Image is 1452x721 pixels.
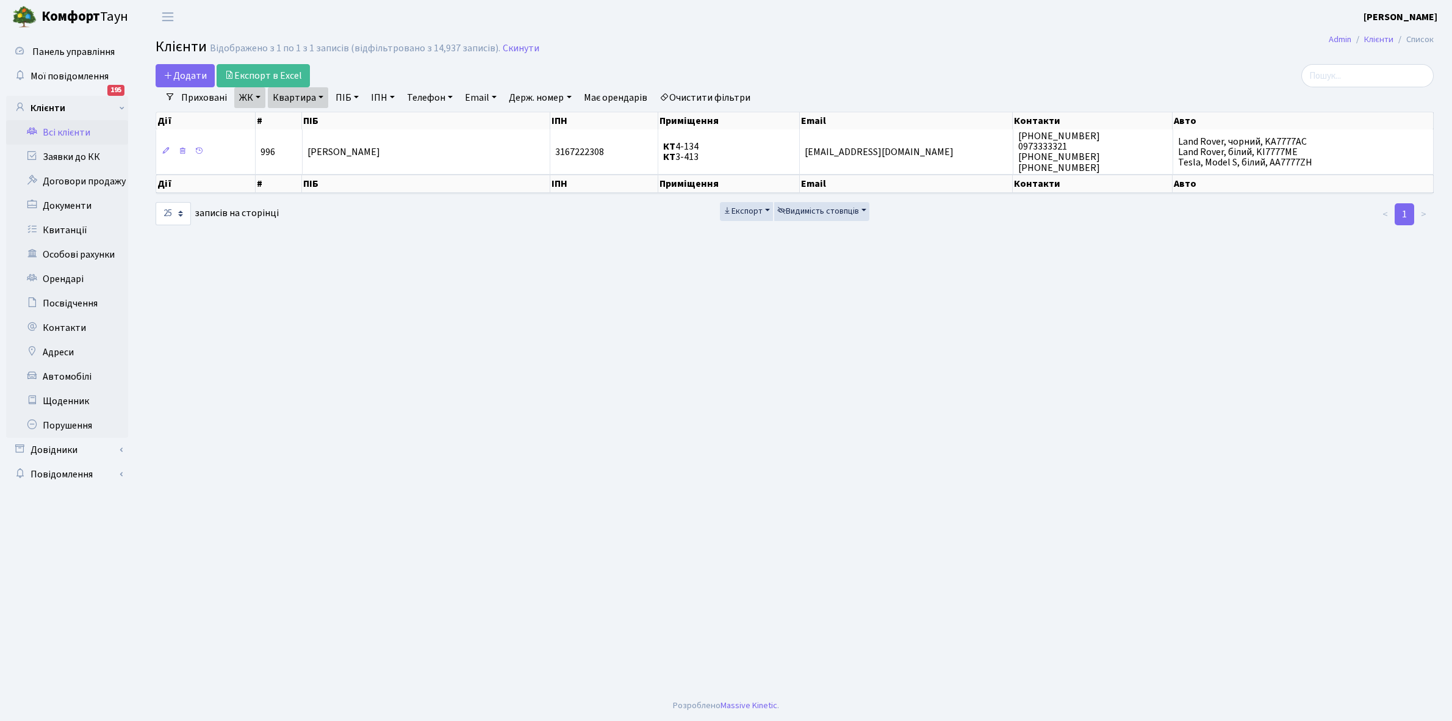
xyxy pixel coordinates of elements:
[217,64,310,87] a: Експорт в Excel
[210,43,500,54] div: Відображено з 1 по 1 з 1 записів (відфільтровано з 14,937 записів).
[550,112,658,129] th: ІПН
[6,291,128,316] a: Посвідчення
[800,112,1013,129] th: Email
[261,145,275,159] span: 996
[156,64,215,87] a: Додати
[1173,112,1434,129] th: Авто
[777,205,859,217] span: Видимість стовпців
[6,64,128,89] a: Мої повідомлення195
[6,389,128,413] a: Щоденник
[107,85,124,96] div: 195
[1364,10,1437,24] a: [PERSON_NAME]
[6,364,128,389] a: Автомобілі
[6,413,128,438] a: Порушення
[307,145,380,159] span: [PERSON_NAME]
[1329,33,1351,46] a: Admin
[41,7,100,26] b: Комфорт
[6,438,128,462] a: Довідники
[176,87,232,108] a: Приховані
[1364,33,1393,46] a: Клієнти
[256,175,302,193] th: #
[256,112,302,129] th: #
[663,140,699,164] span: 4-134 3-413
[6,145,128,169] a: Заявки до КК
[402,87,458,108] a: Телефон
[658,175,800,193] th: Приміщення
[41,7,128,27] span: Таун
[800,175,1013,193] th: Email
[6,194,128,218] a: Документи
[720,202,773,221] button: Експорт
[164,69,207,82] span: Додати
[366,87,400,108] a: ІПН
[1013,112,1173,129] th: Контакти
[6,40,128,64] a: Панель управління
[6,169,128,194] a: Договори продажу
[663,140,675,153] b: КТ
[6,340,128,364] a: Адреси
[302,175,550,193] th: ПІБ
[6,120,128,145] a: Всі клієнти
[658,112,800,129] th: Приміщення
[268,87,328,108] a: Квартира
[1178,135,1312,169] span: Land Rover, чорний, KA7777AC Land Rover, білий, KI7777ME Tesla, Model S, білий, AA7777ZH
[774,202,869,221] button: Видимість стовпців
[31,70,109,83] span: Мої повідомлення
[302,112,550,129] th: ПІБ
[655,87,755,108] a: Очистити фільтри
[156,202,191,225] select: записів на сторінці
[1018,129,1100,174] span: [PHONE_NUMBER] 0973333321 [PHONE_NUMBER] [PHONE_NUMBER]
[1013,175,1173,193] th: Контакти
[1173,175,1434,193] th: Авто
[156,112,256,129] th: Дії
[156,175,256,193] th: Дії
[663,151,675,164] b: КТ
[6,267,128,291] a: Орендарі
[805,145,954,159] span: [EMAIL_ADDRESS][DOMAIN_NAME]
[555,145,604,159] span: 3167222308
[6,96,128,120] a: Клієнти
[32,45,115,59] span: Панель управління
[6,316,128,340] a: Контакти
[723,205,763,217] span: Експорт
[460,87,501,108] a: Email
[550,175,658,193] th: ІПН
[503,43,539,54] a: Скинути
[153,7,183,27] button: Переключити навігацію
[12,5,37,29] img: logo.png
[1310,27,1452,53] nav: breadcrumb
[1395,203,1414,225] a: 1
[1301,64,1434,87] input: Пошук...
[234,87,265,108] a: ЖК
[6,462,128,487] a: Повідомлення
[721,699,777,712] a: Massive Kinetic
[6,218,128,242] a: Квитанції
[156,36,207,57] span: Клієнти
[156,202,279,225] label: записів на сторінці
[6,242,128,267] a: Особові рахунки
[673,699,779,712] div: Розроблено .
[579,87,652,108] a: Має орендарів
[1393,33,1434,46] li: Список
[504,87,576,108] a: Держ. номер
[331,87,364,108] a: ПІБ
